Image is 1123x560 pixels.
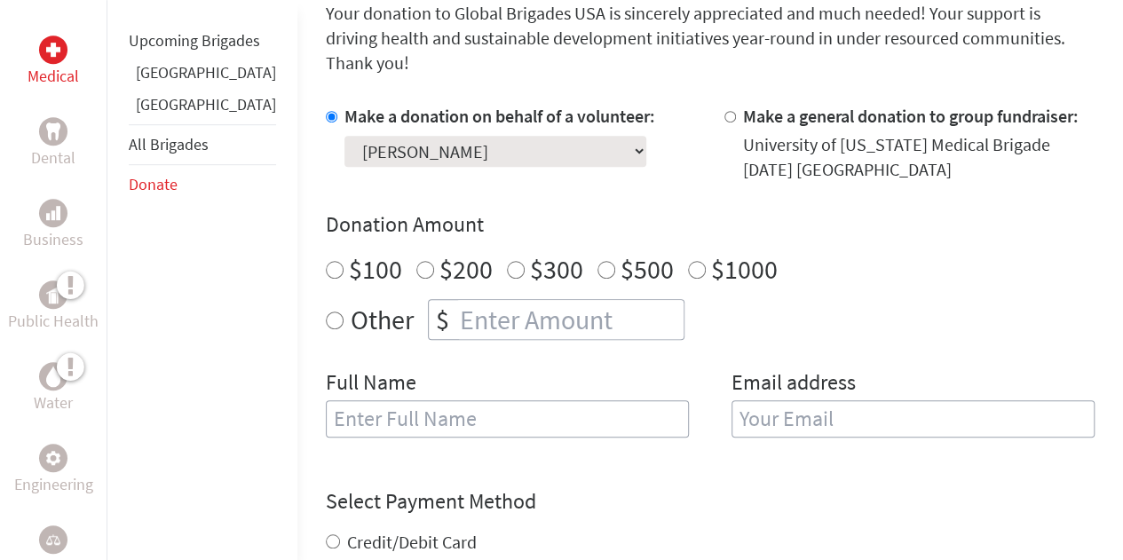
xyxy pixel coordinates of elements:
p: Business [23,227,83,252]
label: Credit/Debit Card [347,531,477,553]
a: WaterWater [34,362,73,415]
p: Medical [28,64,79,89]
a: Upcoming Brigades [129,30,260,51]
div: Water [39,362,67,390]
label: Other [351,299,414,340]
img: Dental [46,122,60,139]
h4: Donation Amount [326,210,1095,239]
p: Dental [31,146,75,170]
p: Engineering [14,472,93,497]
label: $200 [439,252,493,286]
label: $500 [621,252,674,286]
a: MedicalMedical [28,35,79,89]
a: Public HealthPublic Health [8,280,99,334]
label: Email address [732,368,856,400]
img: Engineering [46,451,60,465]
label: Make a general donation to group fundraiser: [743,105,1079,127]
li: Upcoming Brigades [129,21,276,60]
label: $100 [349,252,402,286]
li: Donate [129,165,276,204]
img: Business [46,206,60,220]
li: Panama [129,92,276,124]
label: $1000 [711,252,778,286]
p: Public Health [8,309,99,334]
div: Business [39,199,67,227]
a: [GEOGRAPHIC_DATA] [136,94,276,114]
input: Enter Amount [456,300,684,339]
input: Your Email [732,400,1095,438]
div: Dental [39,117,67,146]
label: $300 [530,252,583,286]
a: Donate [129,174,178,194]
div: Engineering [39,444,67,472]
img: Medical [46,43,60,57]
a: EngineeringEngineering [14,444,93,497]
img: Water [46,366,60,386]
div: Public Health [39,280,67,309]
img: Legal Empowerment [46,534,60,545]
h4: Select Payment Method [326,487,1095,516]
label: Make a donation on behalf of a volunteer: [344,105,655,127]
a: DentalDental [31,117,75,170]
li: Ghana [129,60,276,92]
div: Medical [39,35,67,64]
p: Your donation to Global Brigades USA is sincerely appreciated and much needed! Your support is dr... [326,1,1095,75]
a: BusinessBusiness [23,199,83,252]
label: Full Name [326,368,416,400]
div: $ [429,300,456,339]
li: All Brigades [129,124,276,165]
div: University of [US_STATE] Medical Brigade [DATE] [GEOGRAPHIC_DATA] [743,132,1095,182]
a: All Brigades [129,134,209,154]
img: Public Health [46,286,60,304]
input: Enter Full Name [326,400,689,438]
p: Water [34,390,73,415]
a: [GEOGRAPHIC_DATA] [136,62,276,83]
div: Legal Empowerment [39,525,67,554]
